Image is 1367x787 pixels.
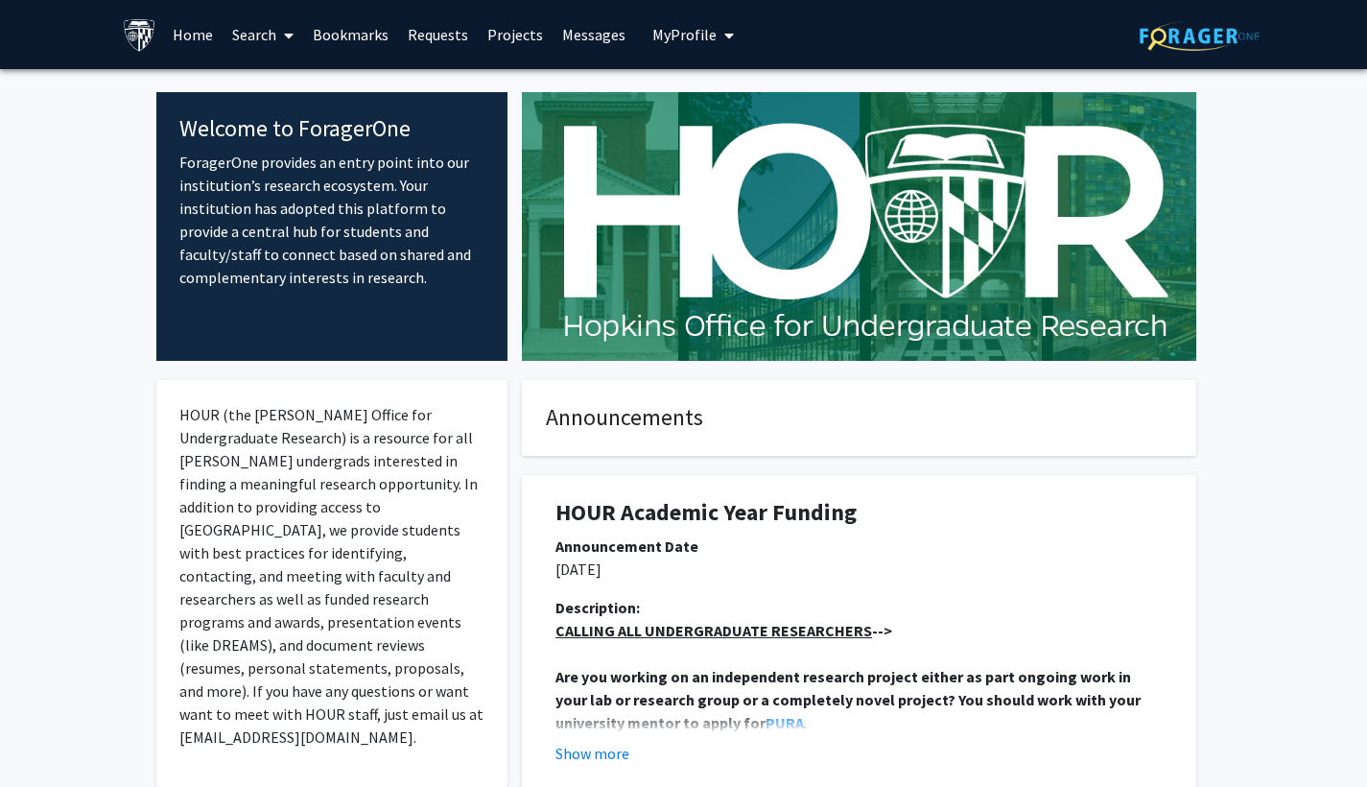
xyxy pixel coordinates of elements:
a: Messages [553,1,635,68]
h4: Welcome to ForagerOne [179,115,485,143]
div: Description: [555,596,1163,619]
a: Home [163,1,223,68]
p: ForagerOne provides an entry point into our institution’s research ecosystem. Your institution ha... [179,151,485,289]
img: Cover Image [522,92,1196,361]
p: HOUR (the [PERSON_NAME] Office for Undergraduate Research) is a resource for all [PERSON_NAME] un... [179,403,485,749]
a: PURA [766,713,804,732]
button: Show more [555,742,629,765]
p: . [555,665,1163,734]
a: Requests [398,1,478,68]
iframe: Chat [14,701,82,773]
a: Projects [478,1,553,68]
img: ForagerOne Logo [1140,21,1260,51]
p: [DATE] [555,558,1163,581]
a: Bookmarks [303,1,398,68]
img: Johns Hopkins University Logo [123,18,156,52]
h4: Announcements [546,404,1172,432]
span: My Profile [652,25,717,44]
u: CALLING ALL UNDERGRADUATE RESEARCHERS [555,621,872,640]
strong: Are you working on an independent research project either as part ongoing work in your lab or res... [555,667,1143,732]
strong: --> [555,621,892,640]
h1: HOUR Academic Year Funding [555,499,1163,527]
a: Search [223,1,303,68]
div: Announcement Date [555,535,1163,558]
